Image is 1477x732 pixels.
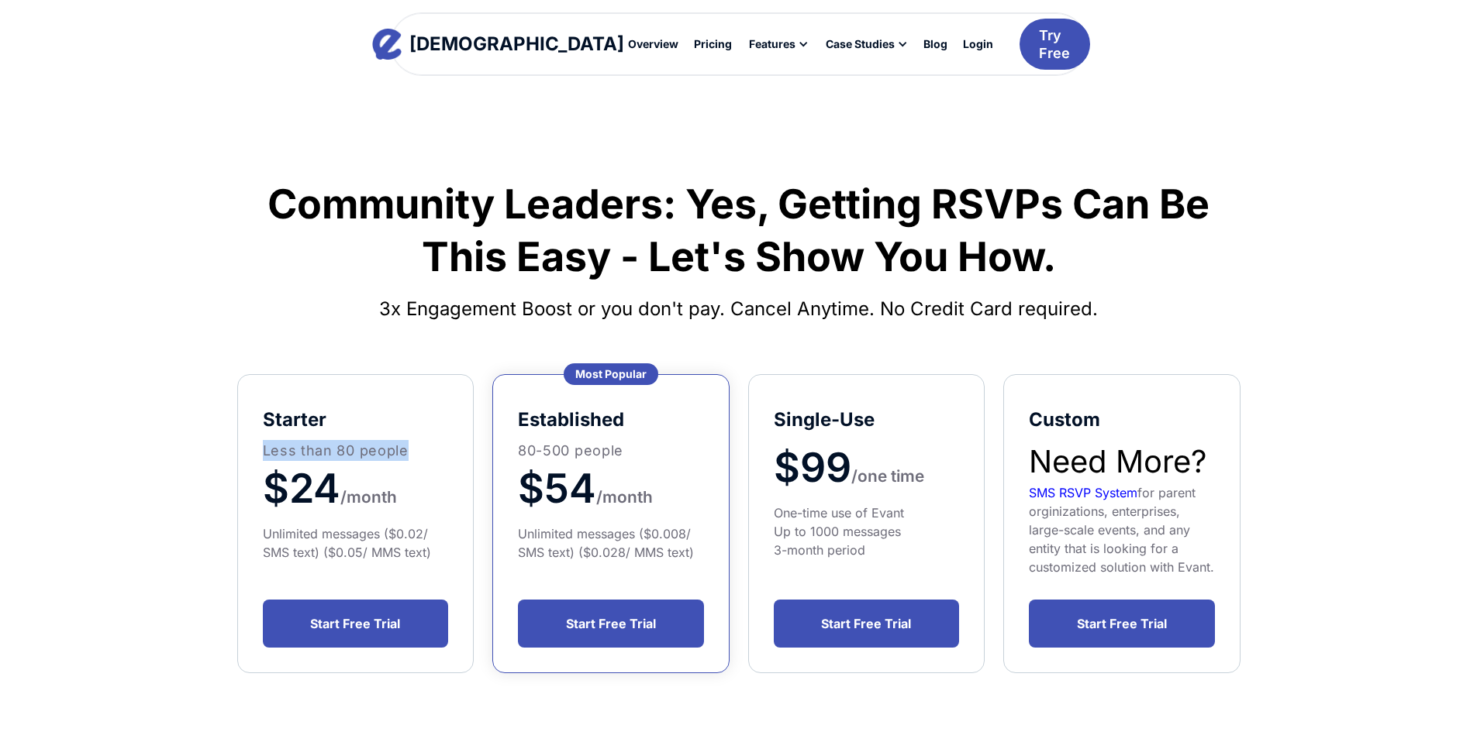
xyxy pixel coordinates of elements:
h5: Single-Use [774,407,960,432]
div: Case Studies [826,39,895,50]
a: Start Free Trial [1029,600,1215,648]
div: Features [749,39,795,50]
div: Overview [628,39,678,50]
h5: established [518,407,704,432]
div: Try Free [1039,26,1070,63]
span: /one time [851,466,924,486]
span: / [596,487,602,507]
a: Login [955,31,1001,57]
div: One-time use of Evant Up to 1000 messages 3-month period [774,503,960,559]
span: $24 [263,464,340,513]
div: Features [740,31,816,57]
span: month [602,487,653,507]
div: [DEMOGRAPHIC_DATA] [409,35,624,53]
div: for parent orginizations, enterprises, large-scale events, and any entity that is looking for a c... [1029,483,1215,576]
p: Less than 80 people [263,440,449,461]
h4: 3x Engagement Boost or you don't pay. Cancel Anytime. No Credit Card required. [237,290,1241,328]
div: Case Studies [816,31,916,57]
div: Blog [923,39,947,50]
a: Pricing [686,31,740,57]
h2: Need More? [1029,440,1215,483]
h5: Custom [1029,407,1215,432]
div: Most Popular [564,363,658,385]
a: Start Free Trial [263,600,449,648]
span: /month [340,487,397,507]
a: month [602,464,653,513]
a: Start Free Trial [518,600,704,648]
a: Start Free Trial [774,600,960,648]
a: Overview [620,31,686,57]
span: $99 [774,443,851,492]
div: Login [963,39,993,50]
h1: Community Leaders: Yes, Getting RSVPs Can Be This Easy - Let's Show You How. [237,178,1241,283]
p: 80-500 people [518,440,704,461]
a: Blog [916,31,955,57]
div: Pricing [694,39,732,50]
h5: starter [263,407,449,432]
a: home [387,29,609,60]
a: Try Free [1020,19,1090,70]
span: $54 [518,464,596,513]
a: SMS RSVP System [1029,485,1137,500]
div: Unlimited messages ($0.02/ SMS text) ($0.05/ MMS text) [263,524,449,562]
div: Unlimited messages ($0.008/ SMS text) ($0.028/ MMS text) [518,524,704,562]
